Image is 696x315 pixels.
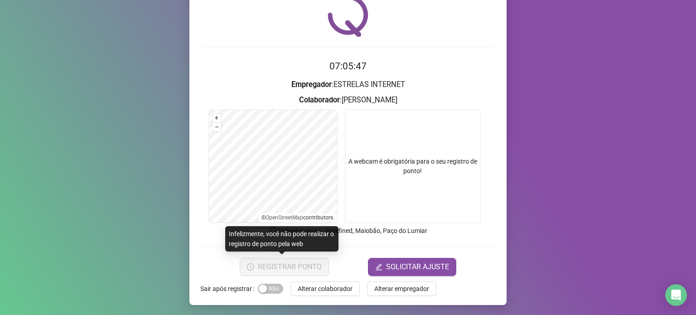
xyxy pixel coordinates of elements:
div: A webcam é obrigatória para o seu registro de ponto! [345,110,481,223]
a: OpenStreetMap [266,214,303,221]
span: Alterar colaborador [298,284,353,294]
div: Infelizmente, você não pode realizar o registro de ponto pela web [225,226,338,252]
p: Endereço aprox. : undefined, Maiobão, Paço do Lumiar [200,226,496,236]
button: REGISTRAR PONTO [240,258,329,276]
button: + [213,114,221,122]
button: Alterar colaborador [290,281,360,296]
span: SOLICITAR AJUSTE [386,262,449,272]
label: Sair após registrar [200,281,258,296]
time: 07:05:47 [329,61,367,72]
h3: : [PERSON_NAME] [200,94,496,106]
span: Alterar empregador [374,284,429,294]
strong: Empregador [291,80,332,89]
button: editSOLICITAR AJUSTE [368,258,456,276]
span: edit [375,263,382,271]
li: © contributors. [261,214,334,221]
strong: Colaborador [299,96,340,104]
button: Alterar empregador [367,281,436,296]
button: – [213,123,221,131]
div: Open Intercom Messenger [665,284,687,306]
h3: : ESTRELAS INTERNET [200,79,496,91]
